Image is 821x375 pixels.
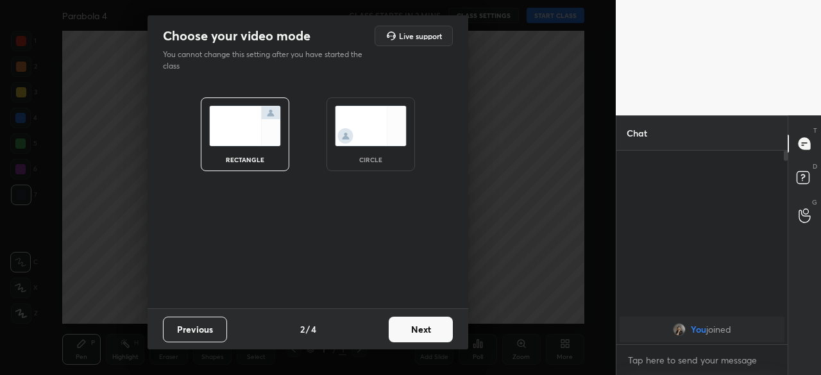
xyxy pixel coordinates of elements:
button: Next [389,317,453,342]
img: normalScreenIcon.ae25ed63.svg [209,106,281,146]
p: T [813,126,817,135]
h5: Live support [399,32,442,40]
span: You [691,324,706,335]
div: grid [616,314,788,345]
h4: 2 [300,322,305,336]
p: G [812,197,817,207]
span: joined [706,324,731,335]
div: circle [345,156,396,163]
h4: / [306,322,310,336]
div: rectangle [219,156,271,163]
p: D [813,162,817,171]
img: circleScreenIcon.acc0effb.svg [335,106,407,146]
button: Previous [163,317,227,342]
h4: 4 [311,322,316,336]
p: Chat [616,116,657,150]
h2: Choose your video mode [163,28,310,44]
img: 518721ee46394fa1bc4d5539d7907d7d.jpg [673,323,686,336]
p: You cannot change this setting after you have started the class [163,49,371,72]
